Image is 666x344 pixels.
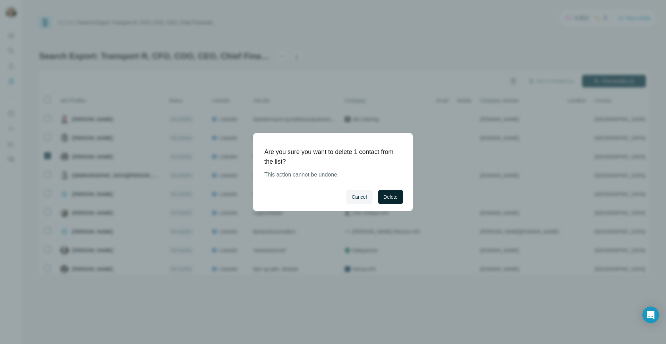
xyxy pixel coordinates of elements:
h1: Are you sure you want to delete 1 contact from the list? [264,147,396,166]
span: Delete [384,193,398,200]
div: Open Intercom Messenger [642,307,659,323]
span: Cancel [352,193,367,200]
button: Cancel [346,190,373,204]
button: Delete [378,190,403,204]
p: This action cannot be undone. [264,171,396,179]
